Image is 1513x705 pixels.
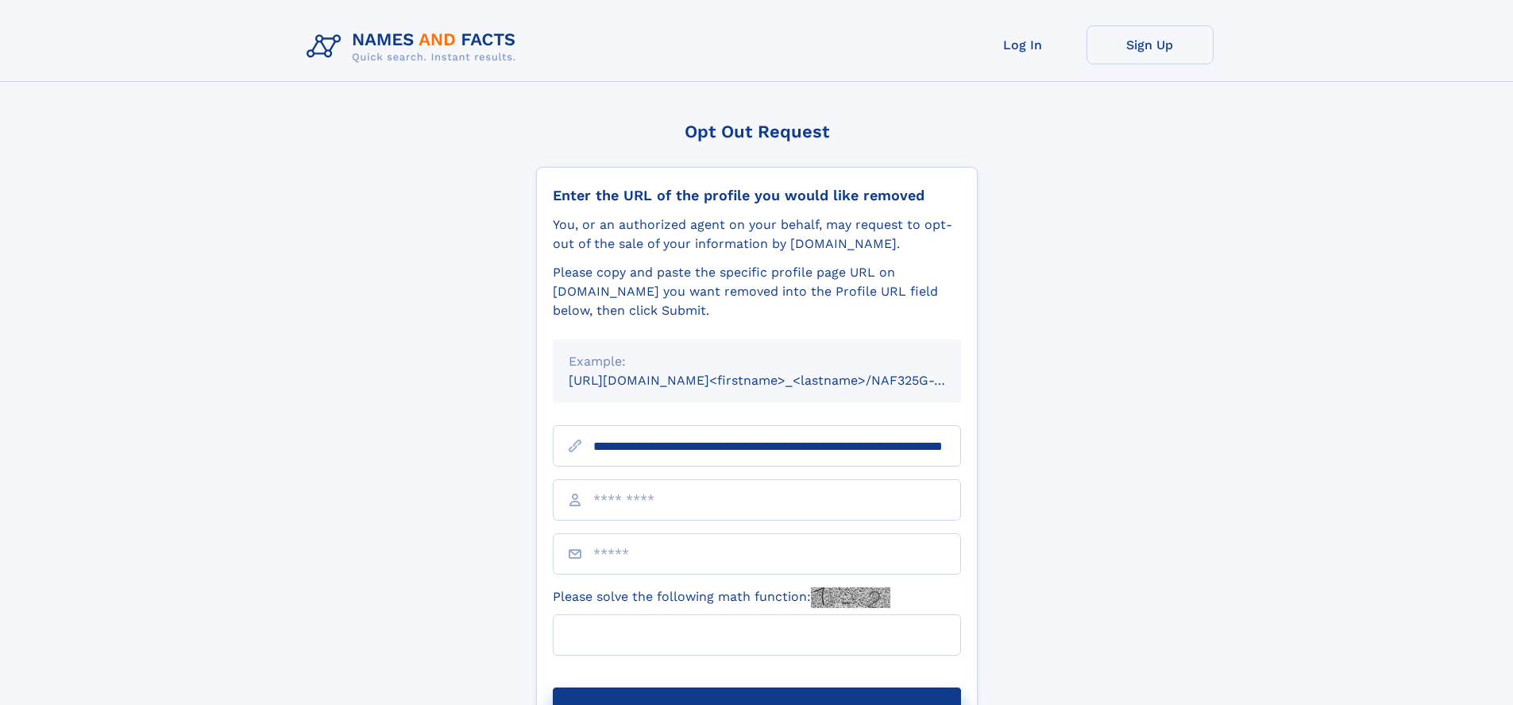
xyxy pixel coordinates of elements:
[1087,25,1214,64] a: Sign Up
[959,25,1087,64] a: Log In
[569,352,945,371] div: Example:
[300,25,529,68] img: Logo Names and Facts
[553,263,961,320] div: Please copy and paste the specific profile page URL on [DOMAIN_NAME] you want removed into the Pr...
[569,373,991,388] small: [URL][DOMAIN_NAME]<firstname>_<lastname>/NAF325G-xxxxxxxx
[553,587,890,608] label: Please solve the following math function:
[536,122,978,141] div: Opt Out Request
[553,215,961,254] div: You, or an authorized agent on your behalf, may request to opt-out of the sale of your informatio...
[553,187,961,204] div: Enter the URL of the profile you would like removed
